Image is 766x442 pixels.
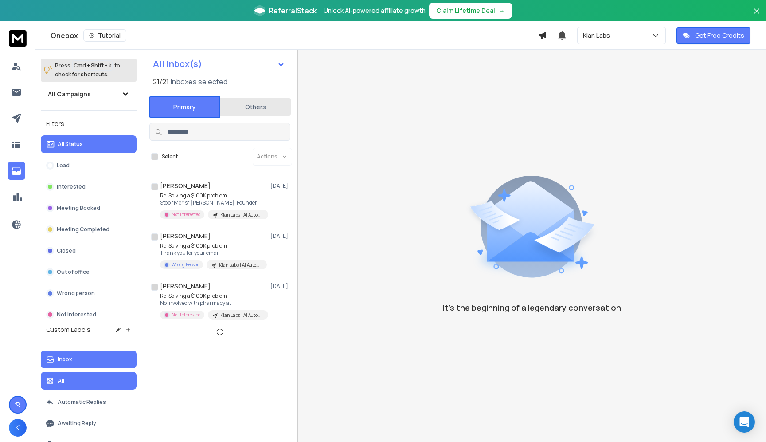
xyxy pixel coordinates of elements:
[57,290,95,297] p: Wrong person
[220,97,291,117] button: Others
[153,76,169,87] span: 21 / 21
[41,178,137,196] button: Interested
[41,284,137,302] button: Wrong person
[734,411,755,433] div: Open Intercom Messenger
[160,300,266,307] p: No involved with pharmacy at
[146,55,292,73] button: All Inbox(s)
[58,399,106,406] p: Automatic Replies
[160,182,211,190] h1: [PERSON_NAME]
[41,85,137,103] button: All Campaigns
[9,419,27,437] button: K
[676,27,750,44] button: Get Free Credits
[57,268,90,276] p: Out of office
[41,135,137,153] button: All Status
[751,5,762,27] button: Close banner
[499,6,505,15] span: →
[58,377,64,384] p: All
[219,262,262,268] p: Klan Labs | AI Automation
[57,226,109,233] p: Meeting Completed
[270,283,290,290] p: [DATE]
[160,242,266,249] p: Re: Solving a $100K problem
[443,301,621,314] p: It’s the beginning of a legendary conversation
[153,59,202,68] h1: All Inbox(s)
[83,29,126,42] button: Tutorial
[429,3,512,19] button: Claim Lifetime Deal→
[41,372,137,390] button: All
[46,325,90,334] h3: Custom Labels
[162,153,178,160] label: Select
[58,141,83,148] p: All Status
[41,306,137,324] button: Not Interested
[160,282,211,291] h1: [PERSON_NAME]
[269,5,317,16] span: ReferralStack
[160,192,266,199] p: Re: Solving a $100K problem
[324,6,426,15] p: Unlock AI-powered affiliate growth
[41,351,137,368] button: Inbox
[160,232,211,241] h1: [PERSON_NAME]
[57,183,86,190] p: Interested
[41,199,137,217] button: Meeting Booked
[41,157,137,174] button: Lead
[72,60,113,71] span: Cmd + Shift + k
[58,420,96,427] p: Awaiting Reply
[57,247,76,254] p: Closed
[57,311,96,318] p: Not Interested
[171,76,227,87] h3: Inboxes selected
[160,199,266,206] p: Stop *Meris* [PERSON_NAME], Founder
[55,61,120,79] p: Press to check for shortcuts.
[149,96,220,118] button: Primary
[48,90,91,99] h1: All Campaigns
[41,263,137,281] button: Out of office
[58,356,72,363] p: Inbox
[51,29,538,42] div: Onebox
[172,312,201,318] p: Not Interested
[41,414,137,432] button: Awaiting Reply
[220,212,263,218] p: Klan Labs | AI Automation
[270,233,290,240] p: [DATE]
[172,261,199,268] p: Wrong Person
[57,162,70,169] p: Lead
[583,31,614,40] p: Klan Labs
[220,312,263,319] p: Klan Labs | AI Automation
[41,118,137,130] h3: Filters
[41,242,137,260] button: Closed
[695,31,744,40] p: Get Free Credits
[160,292,266,300] p: Re: Solving a $100K problem
[41,393,137,411] button: Automatic Replies
[172,211,201,218] p: Not Interested
[41,221,137,238] button: Meeting Completed
[270,182,290,189] p: [DATE]
[160,249,266,257] p: Thank you for your email.
[57,205,100,212] p: Meeting Booked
